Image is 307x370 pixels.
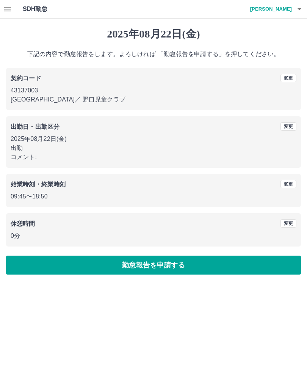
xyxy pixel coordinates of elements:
p: 43137003 [11,86,296,95]
p: コメント: [11,153,296,162]
h1: 2025年08月22日(金) [6,28,301,41]
p: 09:45 〜 18:50 [11,192,296,201]
b: 契約コード [11,75,41,81]
button: 変更 [280,74,296,82]
p: 下記の内容で勤怠報告をします。よろしければ 「勤怠報告を申請する」を押してください。 [6,50,301,59]
p: 出勤 [11,144,296,153]
p: 0分 [11,231,296,240]
p: [GEOGRAPHIC_DATA] ／ 野口児童クラブ [11,95,296,104]
button: 変更 [280,180,296,188]
b: 始業時刻・終業時刻 [11,181,66,187]
p: 2025年08月22日(金) [11,134,296,144]
b: 休憩時間 [11,220,35,227]
button: 変更 [280,219,296,228]
b: 出勤日・出勤区分 [11,123,60,130]
button: 勤怠報告を申請する [6,256,301,275]
button: 変更 [280,122,296,131]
